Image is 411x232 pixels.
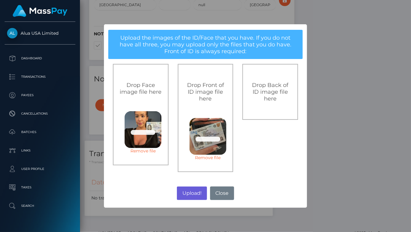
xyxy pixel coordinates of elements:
p: Search [7,201,73,210]
img: MassPay Logo [13,5,67,17]
span: KB [133,119,153,125]
button: Upload! [177,187,207,200]
span: 5caba63023975b3b56034d4ddc35fe4c80936b3cd46a14cf5c5f9febbe0ada48.jpeg [129,130,294,136]
p: Payees [7,91,73,100]
span: Drop Back of ID image file here [252,82,289,102]
span: Drop Front of ID image file here [187,82,224,102]
span: Drop Face image file here [120,82,162,95]
strong: 30.1 [135,119,144,125]
span: Upload the images of the ID/Face that you have. If you do not have all three, you may upload only... [120,34,291,55]
img: Alua USA Limited [7,28,18,38]
a: Remove file [125,148,162,154]
p: Cancellations [7,109,73,118]
button: Close [210,187,234,200]
span: KB [197,126,219,132]
a: Remove file [190,155,226,160]
p: Taxes [7,183,73,192]
span: Alua USA Limited [5,30,75,36]
strong: 94.8 [199,126,210,132]
p: Links [7,146,73,155]
span: 3a18cef0f3047a4860bf355adab3b8fb1c54d37e4888289a39697f62b05917a3.jpeg [194,137,355,143]
p: Dashboard [7,54,73,63]
p: Transactions [7,72,73,81]
p: User Profile [7,164,73,174]
p: Batches [7,128,73,137]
